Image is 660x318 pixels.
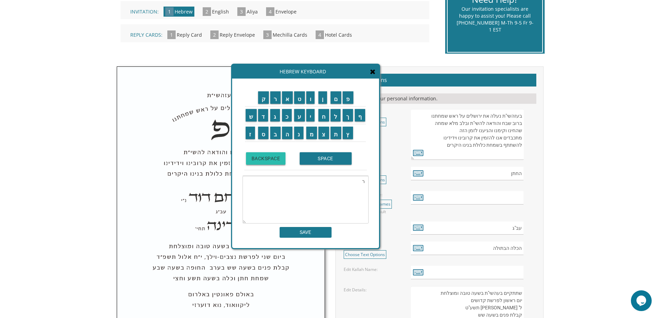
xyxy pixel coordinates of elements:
[246,109,257,121] input: ש
[316,30,324,39] span: 4
[344,266,378,272] label: Edit Kallah Name:
[258,91,269,104] input: ק
[282,127,293,139] input: ה
[210,30,219,39] span: 2
[343,91,353,104] input: פ
[294,109,305,121] input: ע
[237,7,246,16] span: 3
[325,31,352,38] span: Hotel Cards
[270,109,280,121] input: ג
[294,91,305,104] input: ט
[355,109,366,121] input: ף
[331,91,342,104] input: ם
[130,8,159,15] span: Invitation:
[246,152,286,165] input: BACKSPACE
[270,127,281,139] input: ב
[175,8,193,15] span: Hebrew
[270,91,281,104] input: ר
[456,6,534,33] div: Our invitation specialists are happy to assist you! Please call [PHONE_NUMBER] M-Th 9-5 Fr 9-1 EST
[275,8,297,15] span: Envelope
[266,7,274,16] span: 4
[318,127,329,139] input: צ
[318,91,327,104] input: ן
[258,127,269,139] input: ס
[306,91,315,104] input: ו
[165,7,174,16] span: 1
[263,30,272,39] span: 3
[273,31,307,38] span: Mechilla Cards
[282,109,292,121] input: כ
[130,31,162,38] span: Reply Cards:
[247,8,258,15] span: Aliya
[306,127,317,139] input: מ
[411,109,523,160] textarea: בעזרת ה' יתברך עוד ישמע בערי יהודה ובחוצות ירושלים קול ששון ◆ וקול שמחה ◆ קול חתן ◆ וקול כלה בשבח...
[631,290,653,311] iframe: chat widget
[232,65,379,79] div: Hebrew Keyboard
[331,109,341,121] input: ל
[318,109,329,121] input: ח
[343,93,536,104] div: Please fill in your personal information.
[203,7,211,16] span: 2
[167,30,176,39] span: 1
[343,74,536,87] h2: Customizations
[344,250,386,259] a: Choose Text Options
[258,109,269,121] input: ד
[331,127,342,139] input: ת
[280,227,332,238] input: SAVE
[294,127,303,139] input: נ
[306,109,315,121] input: י
[282,91,293,104] input: א
[343,127,353,139] input: ץ
[220,31,255,38] span: Reply Envelope
[300,152,352,165] input: SPACE
[246,127,255,139] input: ז
[212,8,229,15] span: English
[343,109,353,121] input: ך
[344,287,367,293] label: Edit Details:
[177,31,202,38] span: Reply Card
